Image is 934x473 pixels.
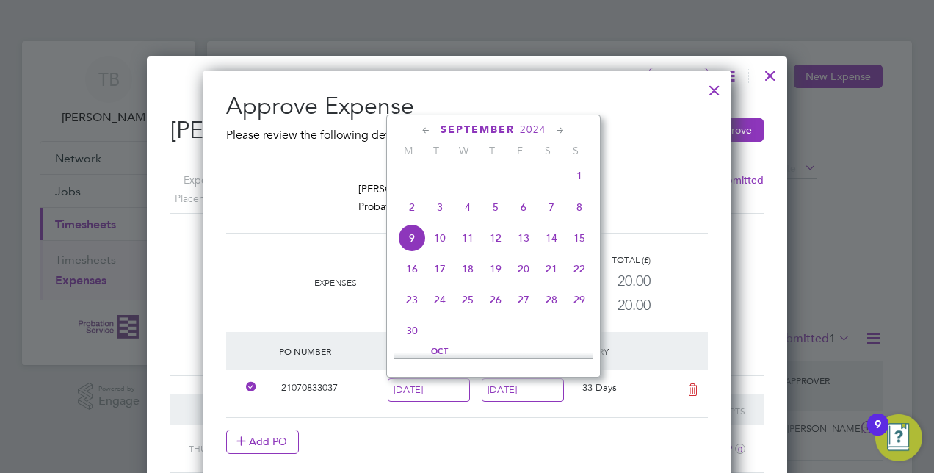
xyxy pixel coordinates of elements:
[565,162,593,189] span: 1
[398,193,426,221] span: 2
[482,255,510,283] span: 19
[426,348,454,376] span: 1
[454,348,482,376] span: 2
[450,144,478,157] span: W
[576,338,670,364] div: Expiry
[510,224,537,252] span: 13
[226,91,708,122] h2: Approve Expense
[441,123,515,136] span: September
[426,348,454,355] span: Oct
[357,251,460,269] div: Charge rate (£)
[398,224,426,252] span: 9
[454,224,482,252] span: 11
[618,296,651,314] span: 20.00
[398,255,426,283] span: 16
[394,144,422,157] span: M
[152,171,236,189] label: Expense ID
[482,224,510,252] span: 12
[422,144,450,157] span: T
[537,255,565,283] span: 21
[398,286,426,314] span: 23
[537,348,565,376] span: 5
[565,348,593,376] span: 6
[537,224,565,252] span: 14
[358,182,440,195] span: [PERSON_NAME]
[152,189,236,208] label: Placement ID
[426,286,454,314] span: 24
[510,193,537,221] span: 6
[357,269,460,293] div: 20
[482,286,510,314] span: 26
[565,255,593,283] span: 22
[482,378,564,402] input: Select one
[388,378,470,402] input: Select one
[510,348,537,376] span: 4
[482,193,510,221] span: 5
[537,286,565,314] span: 28
[426,193,454,221] span: 3
[520,123,546,136] span: 2024
[510,255,537,283] span: 20
[454,286,482,314] span: 25
[506,144,534,157] span: F
[875,414,922,461] button: Open Resource Center, 9 new notifications
[226,126,708,144] p: Please review the following details before approving this expense:
[510,286,537,314] span: 27
[426,255,454,283] span: 17
[281,381,338,394] span: 21070833037
[454,255,482,283] span: 18
[478,144,506,157] span: T
[735,444,745,454] i: 0
[565,193,593,221] span: 8
[358,200,474,213] span: Probation Service Officer
[714,173,764,187] span: Submitted
[875,425,881,444] div: 9
[699,118,764,142] button: Approve
[565,286,593,314] span: 29
[562,144,590,157] span: S
[534,144,562,157] span: S
[582,381,617,394] span: 33 Days
[189,442,206,454] span: Thu
[170,115,764,146] h2: [PERSON_NAME] Expense:
[565,224,593,252] span: 15
[482,348,510,376] span: 3
[314,278,357,288] span: Expenses
[426,224,454,252] span: 10
[649,68,708,87] button: Unfollow
[226,430,299,453] button: Add PO
[398,317,426,344] span: 30
[454,193,482,221] span: 4
[275,338,388,364] div: PO Number
[537,193,565,221] span: 7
